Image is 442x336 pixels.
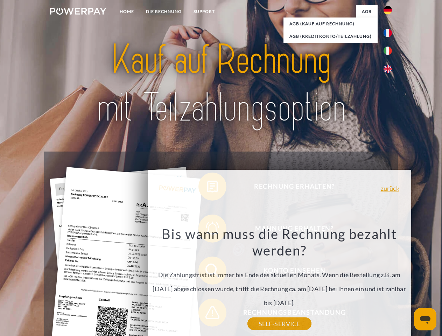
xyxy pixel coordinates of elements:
h3: Bis wann muss die Rechnung bezahlt werden? [152,225,407,259]
img: title-powerpay_de.svg [67,34,375,134]
img: de [384,6,392,14]
a: AGB (Kreditkonto/Teilzahlung) [283,30,378,43]
img: logo-powerpay-white.svg [50,8,106,15]
a: DIE RECHNUNG [140,5,188,18]
iframe: Schaltfläche zum Öffnen des Messaging-Fensters [414,308,436,330]
img: it [384,47,392,55]
img: fr [384,29,392,37]
img: en [384,65,392,73]
a: SELF-SERVICE [247,317,311,330]
div: Die Zahlungsfrist ist immer bis Ende des aktuellen Monats. Wenn die Bestellung z.B. am [DATE] abg... [152,225,407,324]
a: zurück [381,185,399,191]
a: AGB (Kauf auf Rechnung) [283,17,378,30]
a: agb [356,5,378,18]
a: SUPPORT [188,5,221,18]
a: Home [114,5,140,18]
